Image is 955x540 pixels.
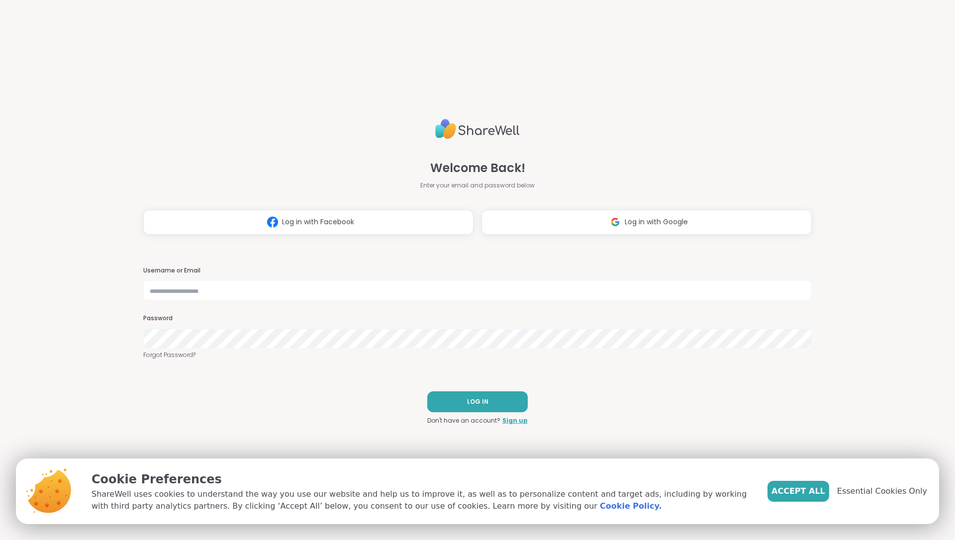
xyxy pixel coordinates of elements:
[143,267,812,275] h3: Username or Email
[435,115,520,143] img: ShareWell Logo
[143,210,474,235] button: Log in with Facebook
[837,485,927,497] span: Essential Cookies Only
[143,351,812,360] a: Forgot Password?
[92,470,752,488] p: Cookie Preferences
[606,213,625,231] img: ShareWell Logomark
[625,217,688,227] span: Log in with Google
[143,314,812,323] h3: Password
[420,181,535,190] span: Enter your email and password below
[771,485,825,497] span: Accept All
[430,159,525,177] span: Welcome Back!
[263,213,282,231] img: ShareWell Logomark
[427,416,500,425] span: Don't have an account?
[502,416,528,425] a: Sign up
[767,481,829,502] button: Accept All
[600,500,662,512] a: Cookie Policy.
[92,488,752,512] p: ShareWell uses cookies to understand the way you use our website and help us to improve it, as we...
[282,217,354,227] span: Log in with Facebook
[427,391,528,412] button: LOG IN
[481,210,812,235] button: Log in with Google
[467,397,488,406] span: LOG IN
